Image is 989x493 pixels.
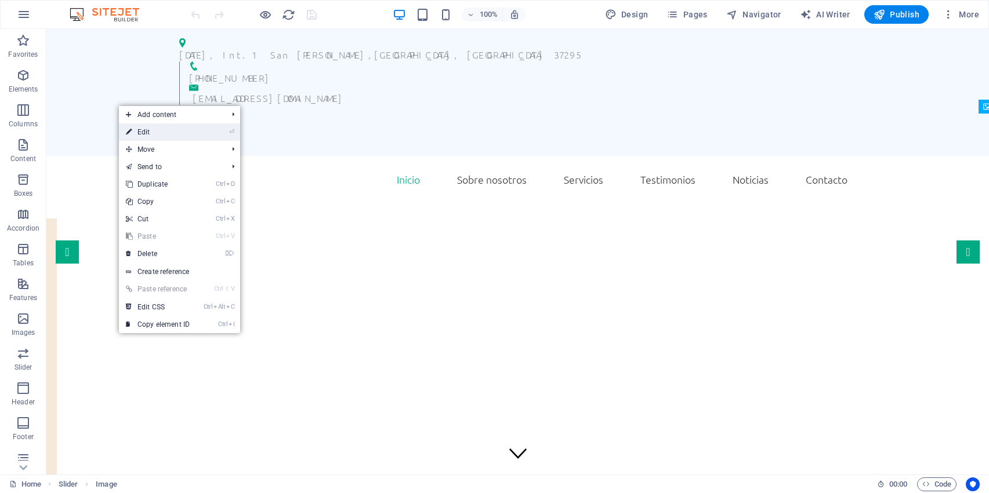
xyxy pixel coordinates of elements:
[119,316,197,333] a: CtrlICopy element ID
[225,250,234,257] i: ⌦
[800,9,850,20] span: AI Writer
[9,119,38,129] p: Columns
[119,210,197,228] a: CtrlXCut
[258,8,272,21] button: Click here to leave preview mode and continue editing
[214,285,223,293] i: Ctrl
[938,5,984,24] button: More
[943,9,979,20] span: More
[218,320,227,328] i: Ctrl
[13,258,34,268] p: Tables
[216,232,225,240] i: Ctrl
[666,9,707,20] span: Pages
[216,198,225,205] i: Ctrl
[462,8,503,21] button: 100%
[226,180,234,188] i: D
[119,176,197,193] a: CtrlDDuplicate
[12,397,35,407] p: Header
[9,85,38,94] p: Elements
[600,5,653,24] button: Design
[662,5,712,24] button: Pages
[13,432,34,441] p: Footer
[726,9,781,20] span: Navigator
[12,328,35,337] p: Images
[229,128,234,136] i: ⏎
[966,477,980,491] button: Usercentrics
[119,106,223,123] span: Add content
[600,5,653,24] div: Design (Ctrl+Alt+Y)
[282,8,295,21] i: Reload page
[605,9,649,20] span: Design
[59,477,78,491] span: Click to select. Double-click to edit
[874,9,919,20] span: Publish
[119,298,197,316] a: CtrlAltCEdit CSS
[226,198,234,205] i: C
[119,123,197,141] a: ⏎Edit
[216,180,225,188] i: Ctrl
[229,320,234,328] i: I
[119,245,197,262] a: ⌦Delete
[226,303,234,311] i: C
[14,189,33,198] p: Boxes
[67,8,154,21] img: Editor Logo
[795,5,855,24] button: AI Writer
[119,141,223,158] span: Move
[224,285,230,293] i: ⇧
[864,5,929,24] button: Publish
[722,5,786,24] button: Navigator
[226,215,234,222] i: X
[8,50,38,59] p: Favorites
[213,303,225,311] i: Alt
[889,477,907,491] span: 00 00
[9,293,37,302] p: Features
[204,303,213,311] i: Ctrl
[226,232,234,240] i: V
[59,477,117,491] nav: breadcrumb
[877,477,908,491] h6: Session time
[7,224,39,233] p: Accordion
[922,477,951,491] span: Code
[479,8,498,21] h6: 100%
[119,228,197,245] a: CtrlVPaste
[897,480,899,488] span: :
[119,263,240,280] a: Create reference
[9,477,41,491] a: Click to cancel selection. Double-click to open Pages
[509,9,520,20] i: On resize automatically adjust zoom level to fit chosen device.
[119,158,223,176] a: Send to
[216,215,225,222] i: Ctrl
[917,477,957,491] button: Code
[119,193,197,210] a: CtrlCCopy
[15,363,32,372] p: Slider
[96,477,117,491] span: Click to select. Double-click to edit
[281,8,295,21] button: reload
[231,285,234,293] i: V
[10,154,36,163] p: Content
[119,280,197,298] a: Ctrl⇧VPaste reference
